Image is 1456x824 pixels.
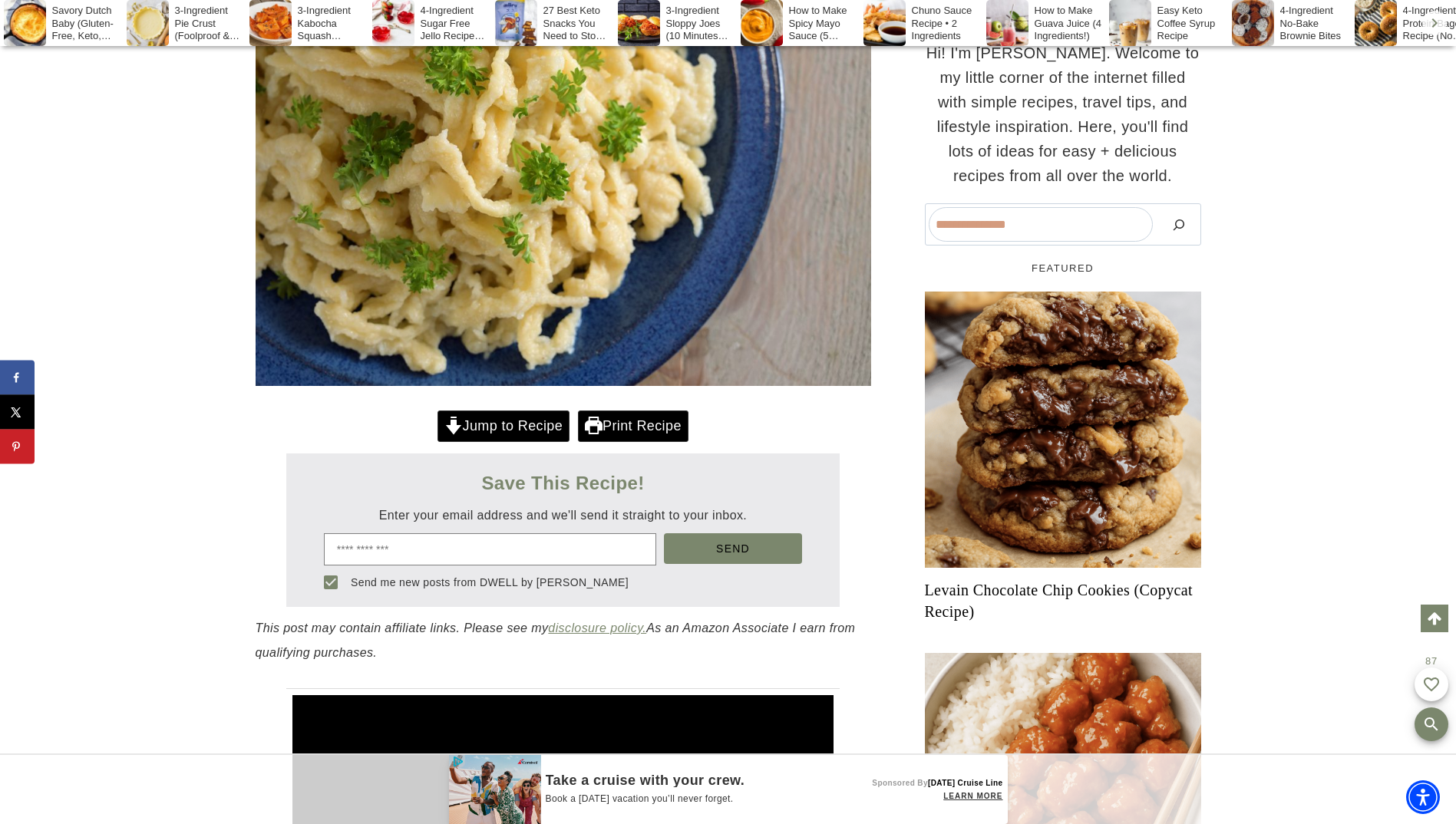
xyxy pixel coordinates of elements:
[925,41,1201,188] p: Hi! I'm [PERSON_NAME]. Welcome to my little corner of the internet filled with simple recipes, tr...
[925,579,1201,622] a: Levain Chocolate Chip Cookies (Copycat Recipe)
[1421,605,1448,632] a: Scroll to top
[578,410,688,442] a: Print Recipe
[450,756,464,767] img: OBA_TRANS.png
[866,788,1003,805] a: Learn more
[548,621,646,634] a: disclosure policy.
[546,793,866,806] a: Book a [DATE] vacation you’ll never forget.
[925,292,1201,568] a: Read More Levain Chocolate Chip Cookies (Copycat Recipe)
[437,410,570,442] a: Jump to Recipe
[928,779,1003,787] span: [DATE] Cruise Line
[449,755,541,824] img: Carnival Cruise Line
[925,261,1201,276] h5: FEATURED
[872,779,1002,787] a: Sponsored By[DATE] Cruise Line
[546,774,866,787] a: Take a cruise with your crew.
[256,621,856,659] em: This post may contain affiliate links. Please see my As an Amazon Associate I earn from qualifyin...
[1406,780,1440,814] div: Accessibility Menu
